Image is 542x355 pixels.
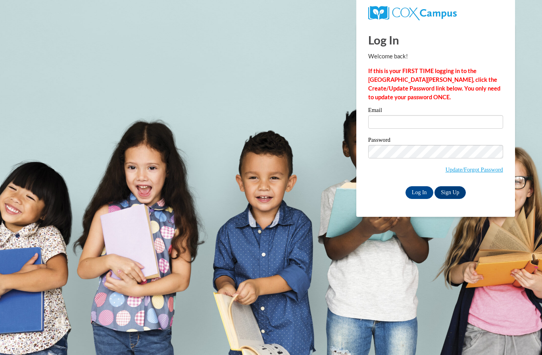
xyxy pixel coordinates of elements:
[368,137,503,145] label: Password
[368,6,457,20] img: COX Campus
[368,9,457,16] a: COX Campus
[368,32,503,48] h1: Log In
[368,68,500,100] strong: If this is your FIRST TIME logging in to the [GEOGRAPHIC_DATA][PERSON_NAME], click the Create/Upd...
[434,186,465,199] a: Sign Up
[406,186,433,199] input: Log In
[368,52,503,61] p: Welcome back!
[368,107,503,115] label: Email
[446,166,503,173] a: Update/Forgot Password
